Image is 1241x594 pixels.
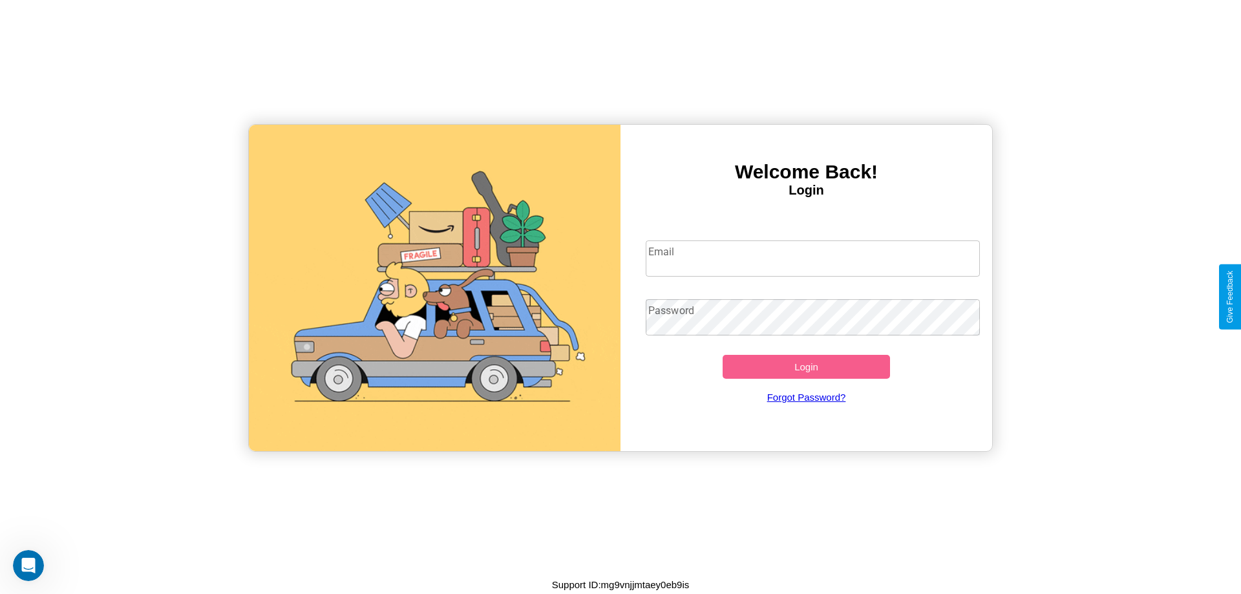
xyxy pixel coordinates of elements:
[13,550,44,581] iframe: Intercom live chat
[620,161,992,183] h3: Welcome Back!
[639,379,974,416] a: Forgot Password?
[723,355,890,379] button: Login
[1225,271,1235,323] div: Give Feedback
[552,576,690,593] p: Support ID: mg9vnjjmtaey0eb9is
[620,183,992,198] h4: Login
[249,125,620,451] img: gif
